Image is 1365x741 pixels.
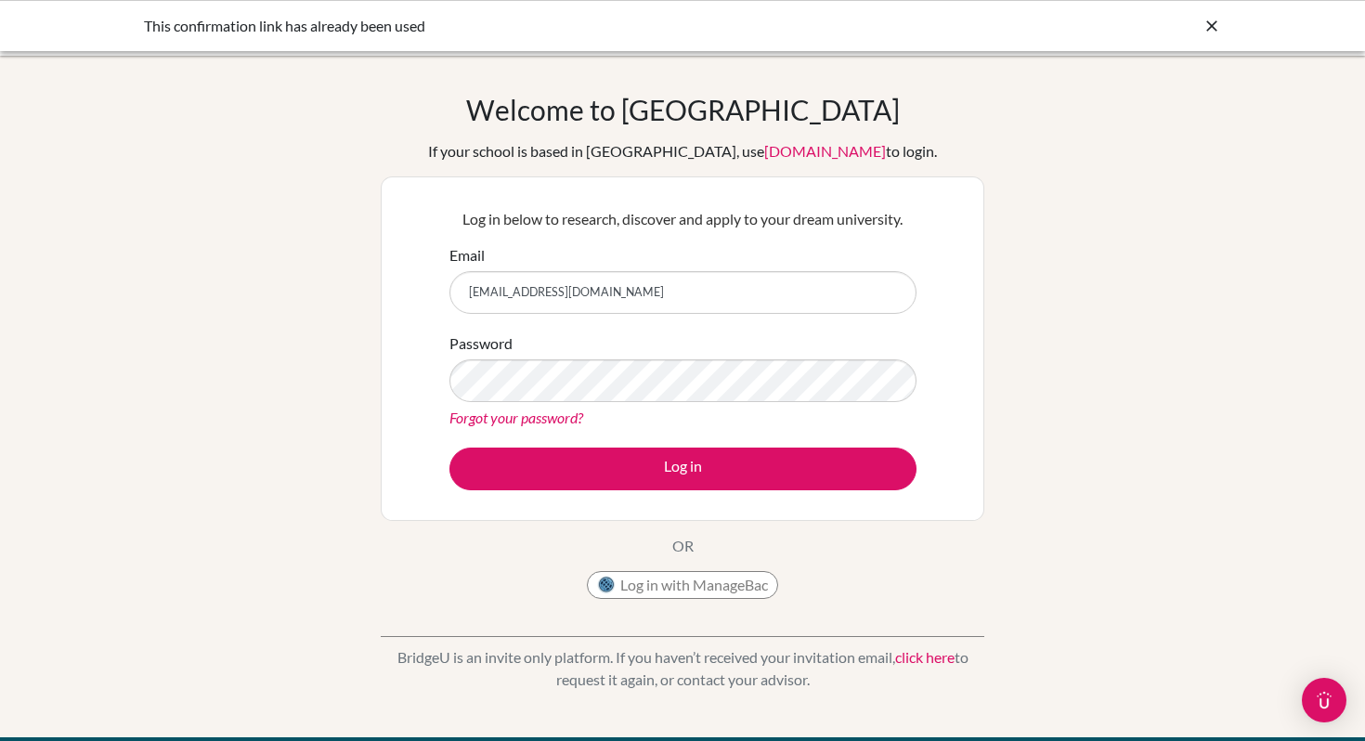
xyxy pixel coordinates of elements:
[449,208,916,230] p: Log in below to research, discover and apply to your dream university.
[144,15,942,37] div: This confirmation link has already been used
[672,535,694,557] p: OR
[895,648,955,666] a: click here
[449,332,513,355] label: Password
[449,448,916,490] button: Log in
[449,244,485,266] label: Email
[466,93,900,126] h1: Welcome to [GEOGRAPHIC_DATA]
[428,140,937,162] div: If your school is based in [GEOGRAPHIC_DATA], use to login.
[764,142,886,160] a: [DOMAIN_NAME]
[381,646,984,691] p: BridgeU is an invite only platform. If you haven’t received your invitation email, to request it ...
[587,571,778,599] button: Log in with ManageBac
[449,409,583,426] a: Forgot your password?
[1302,678,1346,722] div: Open Intercom Messenger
